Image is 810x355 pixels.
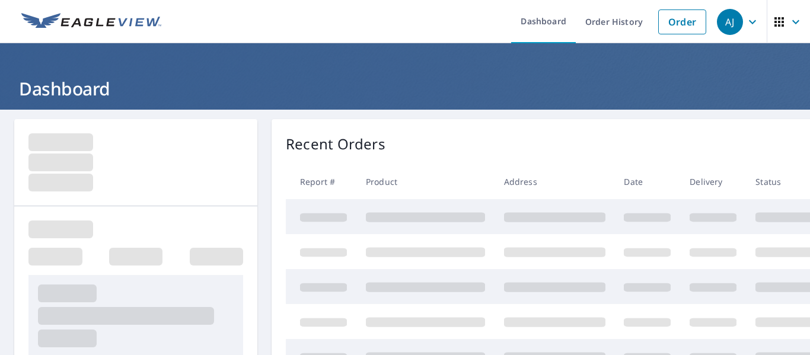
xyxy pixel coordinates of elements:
[614,164,680,199] th: Date
[356,164,495,199] th: Product
[14,76,796,101] h1: Dashboard
[717,9,743,35] div: AJ
[286,133,385,155] p: Recent Orders
[495,164,615,199] th: Address
[21,13,161,31] img: EV Logo
[286,164,356,199] th: Report #
[680,164,746,199] th: Delivery
[658,9,706,34] a: Order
